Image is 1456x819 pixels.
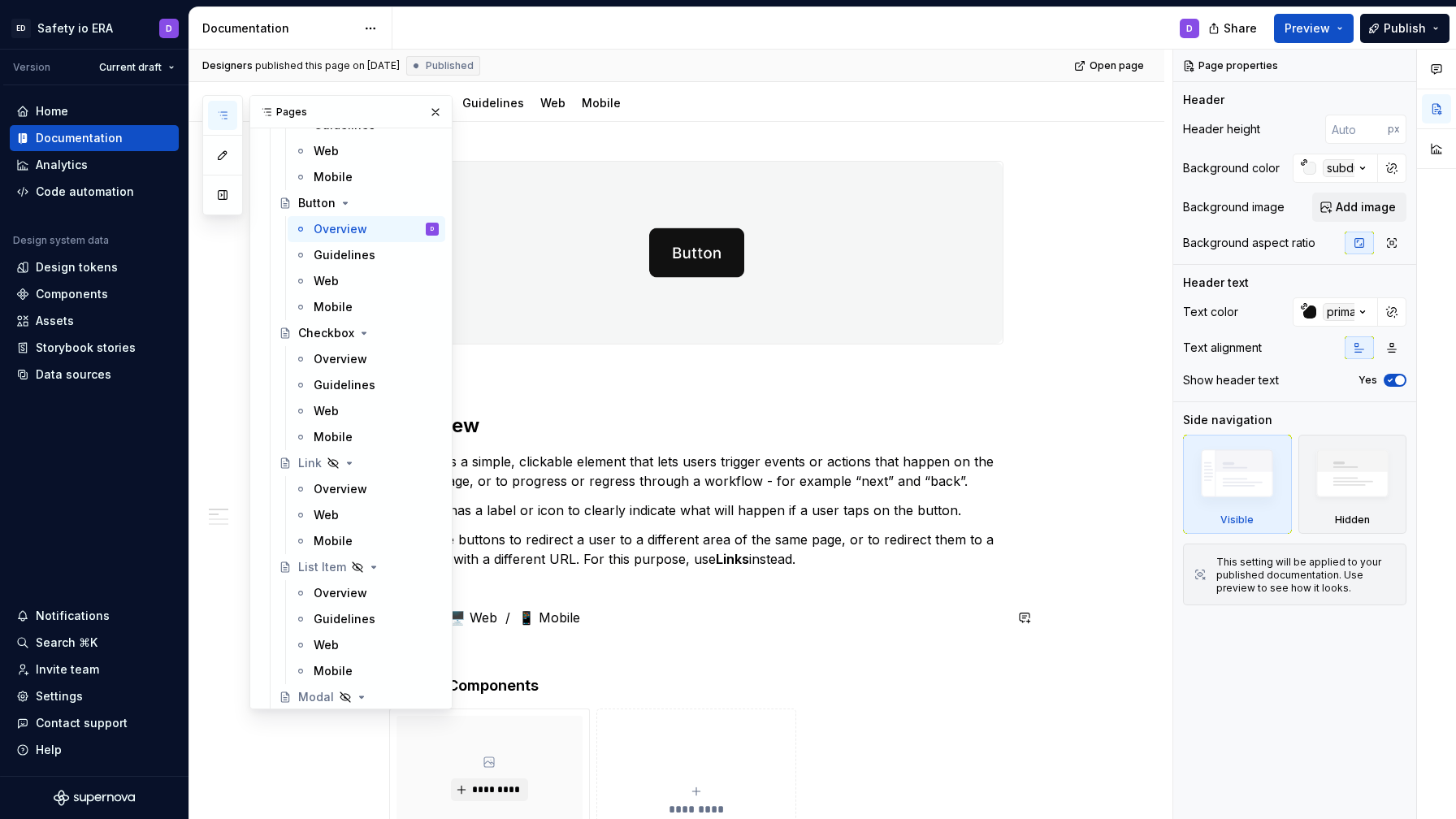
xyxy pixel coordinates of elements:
p: px [1388,123,1400,136]
div: Documentation [202,20,356,37]
div: This setting will be applied to your published documentation. Use preview to see how it looks. [1216,556,1396,595]
a: Documentation [10,125,179,151]
div: Link [298,455,322,471]
div: subdued [1323,159,1379,177]
div: Visible [1220,513,1254,526]
div: D [166,22,172,35]
div: Web [314,637,339,653]
a: Guidelines [288,242,445,268]
a: Code automation [10,179,179,205]
div: Design tokens [36,259,118,275]
a: Checkbox [272,320,445,346]
a: Web [288,268,445,294]
strong: Links [716,551,749,567]
div: D [1186,22,1193,35]
a: Web [540,96,565,110]
div: Guidelines [314,247,375,263]
button: primary [1293,297,1378,327]
div: Settings [36,688,83,704]
span: Preview [1285,20,1330,37]
label: Yes [1358,374,1377,387]
div: Overview [314,481,367,497]
button: Preview [1274,14,1354,43]
div: Guidelines [456,85,531,119]
a: Design tokens [10,254,179,280]
div: Invite team [36,661,99,678]
div: Search ⌘K [36,635,97,651]
button: Add image [1312,193,1406,222]
div: Design system data [13,234,109,247]
div: Text color [1183,304,1238,320]
img: 8afef4f2-1966-45c6-8d5d-5778339593f5.png [390,162,1003,344]
div: Version [13,61,50,74]
div: Mobile [314,663,353,679]
a: Components [10,281,179,307]
div: Checkbox [298,325,354,341]
div: Web [534,85,572,119]
a: Web [288,398,445,424]
p: A button is a simple, clickable element that lets users trigger events or actions that happen on ... [389,452,1003,491]
a: Supernova Logo [54,790,135,806]
span: Add image [1336,199,1396,215]
div: published this page on [DATE] [255,59,400,72]
div: Assets [36,313,74,329]
button: subdued [1293,154,1378,183]
a: Modal [272,684,445,710]
a: Overview [288,346,445,372]
div: Notifications [36,608,110,624]
div: Overview [386,85,453,119]
a: Web [288,632,445,658]
a: OverviewD [288,216,445,242]
div: Show header text [1183,372,1279,388]
div: Home [36,103,68,119]
a: Home [10,98,179,124]
div: Mobile [314,169,353,185]
a: Settings [10,683,179,709]
div: Side navigation [1183,412,1272,428]
div: Mobile [314,533,353,549]
div: Components [36,286,108,302]
button: Current draft [92,56,182,79]
a: Mobile [288,164,445,190]
button: Search ⌘K [10,630,179,656]
a: Mobile [288,424,445,450]
a: Mobile [288,658,445,684]
div: Modal [298,689,334,705]
a: Data sources [10,362,179,388]
div: ED [11,19,31,38]
div: Contact support [36,715,128,731]
div: Web [314,507,339,523]
div: Data sources [36,366,111,383]
a: Analytics [10,152,179,178]
p: It usually has a label or icon to clearly indicate what will happen if a user taps on the button. [389,500,1003,520]
div: Overview [314,585,367,601]
div: Hidden [1335,513,1370,526]
div: Overview [314,351,367,367]
a: Mobile [288,528,445,554]
p: use buttons to redirect a user to a different area of the same page, or to redirect them to a new... [389,530,1003,569]
div: Mobile [575,85,627,119]
span: Designers [202,59,253,72]
a: Guidelines [288,606,445,632]
div: Button [298,195,336,211]
div: Header height [1183,121,1260,137]
a: Guidelines [288,372,445,398]
div: Hidden [1298,435,1407,534]
div: Analytics [36,157,88,173]
button: Notifications [10,603,179,629]
div: Mobile [314,429,353,445]
h2: Overview [389,413,1003,439]
a: List Item [272,554,445,580]
div: Background aspect ratio [1183,235,1315,251]
div: Guidelines [314,611,375,627]
span: Published [426,59,474,72]
a: Assets [10,308,179,334]
div: Pages [250,96,452,128]
div: Text alignment [1183,340,1262,356]
div: Storybook stories [36,340,136,356]
button: Share [1200,14,1267,43]
div: Code automation [36,184,134,200]
a: Button [272,190,445,216]
div: Safety io ERA [37,20,113,37]
input: Auto [1325,115,1388,144]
